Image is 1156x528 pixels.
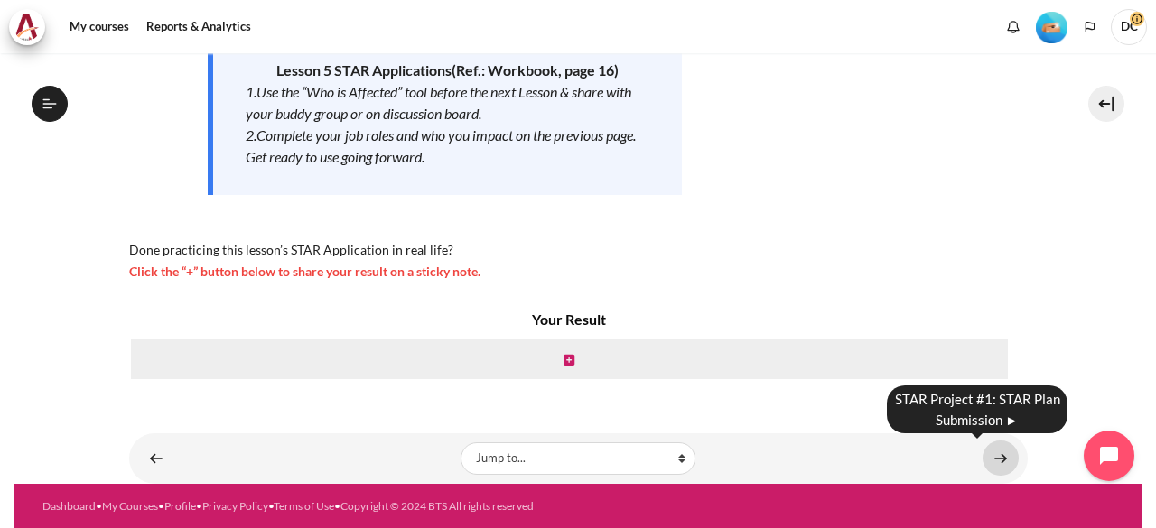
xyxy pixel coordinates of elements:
[1111,9,1147,45] a: User menu
[102,499,158,513] a: My Courses
[42,499,96,513] a: Dashboard
[276,61,452,79] strong: Lesson 5 STAR Applications
[1111,9,1147,45] span: DC
[564,354,574,366] i: Create new note in this column
[887,385,1067,433] div: STAR Project #1: STAR Plan Submission ►
[1036,12,1067,43] img: Level #2
[129,242,453,257] span: Done practicing this lesson’s STAR Application in real life?
[1036,10,1067,43] div: Level #2
[1077,14,1104,41] button: Languages
[246,81,649,125] div: 1.Use the “Who is Affected” tool before the next Lesson & share with your buddy group or on discu...
[1029,10,1075,43] a: Level #2
[42,498,631,514] div: • • • • •
[129,309,1010,330] h4: Your Result
[129,264,480,279] span: Click the “+” button below to share your result on a sticky note.
[456,61,614,79] span: Ref.: Workbook, page 16
[138,440,174,476] a: ◄ Drop the Right Fit
[14,14,40,41] img: Architeck
[452,61,619,79] strong: ( )
[140,9,257,45] a: Reports & Analytics
[1000,14,1027,41] div: Show notification window with no new notifications
[202,499,268,513] a: Privacy Policy
[246,125,649,168] div: 2.Complete your job roles and who you impact on the previous page. Get ready to use going forward.
[340,499,534,513] a: Copyright © 2024 BTS All rights reserved
[164,499,196,513] a: Profile
[274,499,334,513] a: Terms of Use
[63,9,135,45] a: My courses
[9,9,54,45] a: Architeck Architeck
